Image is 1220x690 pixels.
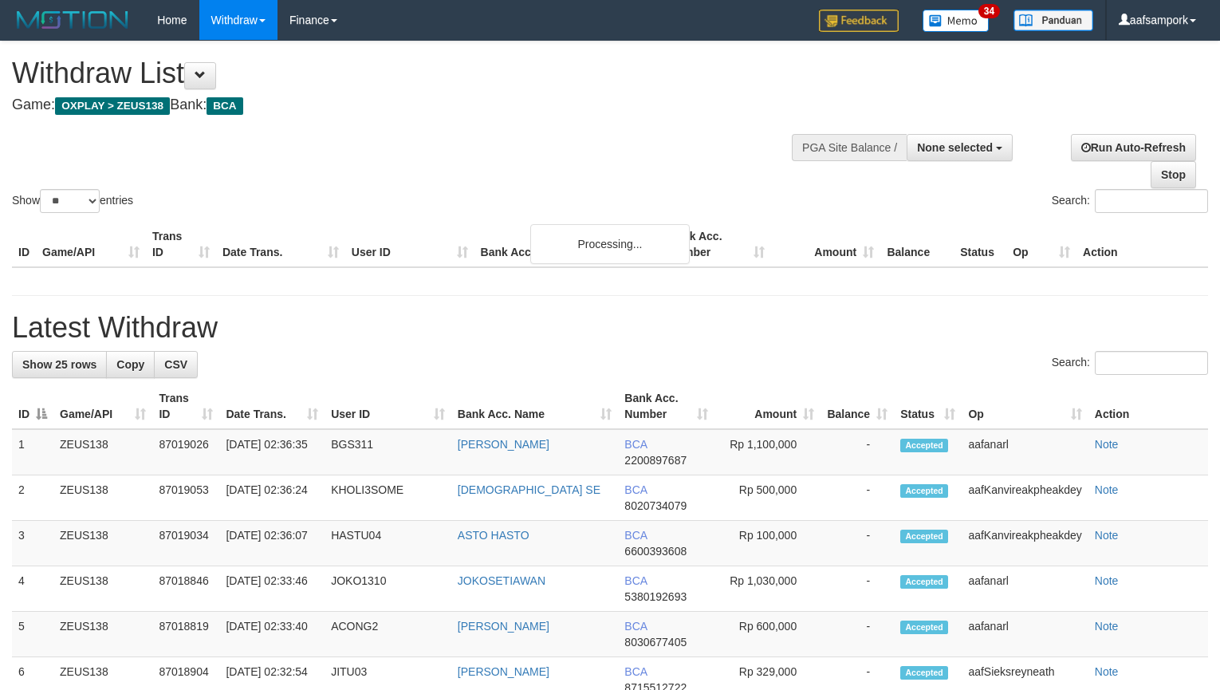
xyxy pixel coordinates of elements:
[880,222,954,267] th: Balance
[1095,529,1119,542] a: Note
[152,612,219,657] td: 87018819
[1095,483,1119,496] a: Note
[624,438,647,451] span: BCA
[771,222,880,267] th: Amount
[12,97,797,113] h4: Game: Bank:
[152,429,219,475] td: 87019026
[792,134,907,161] div: PGA Site Balance /
[1095,665,1119,678] a: Note
[152,384,219,429] th: Trans ID: activate to sort column ascending
[1071,134,1196,161] a: Run Auto-Refresh
[12,351,107,378] a: Show 25 rows
[207,97,242,115] span: BCA
[12,8,133,32] img: MOTION_logo.png
[1076,222,1208,267] th: Action
[451,384,619,429] th: Bank Acc. Name: activate to sort column ascending
[12,475,53,521] td: 2
[154,351,198,378] a: CSV
[40,189,100,213] select: Showentries
[12,312,1208,344] h1: Latest Withdraw
[116,358,144,371] span: Copy
[152,521,219,566] td: 87019034
[900,439,948,452] span: Accepted
[962,521,1088,566] td: aafKanvireakpheakdey
[962,384,1088,429] th: Op: activate to sort column ascending
[325,521,451,566] td: HASTU04
[1095,189,1208,213] input: Search:
[458,665,549,678] a: [PERSON_NAME]
[624,574,647,587] span: BCA
[900,621,948,634] span: Accepted
[219,521,325,566] td: [DATE] 02:36:07
[962,475,1088,521] td: aafKanvireakpheakdey
[325,612,451,657] td: ACONG2
[900,575,948,589] span: Accepted
[325,429,451,475] td: BGS311
[219,612,325,657] td: [DATE] 02:33:40
[219,384,325,429] th: Date Trans.: activate to sort column ascending
[12,429,53,475] td: 1
[1013,10,1093,31] img: panduan.png
[714,612,821,657] td: Rp 600,000
[618,384,714,429] th: Bank Acc. Number: activate to sort column ascending
[53,384,152,429] th: Game/API: activate to sort column ascending
[978,4,1000,18] span: 34
[12,222,36,267] th: ID
[1052,351,1208,375] label: Search:
[962,429,1088,475] td: aafanarl
[923,10,990,32] img: Button%20Memo.svg
[917,141,993,154] span: None selected
[1088,384,1208,429] th: Action
[1052,189,1208,213] label: Search:
[900,484,948,498] span: Accepted
[216,222,345,267] th: Date Trans.
[624,620,647,633] span: BCA
[1095,351,1208,375] input: Search:
[325,475,451,521] td: KHOLI3SOME
[821,521,894,566] td: -
[458,483,600,496] a: [DEMOGRAPHIC_DATA] SE
[53,566,152,612] td: ZEUS138
[624,636,687,649] span: Copy 8030677405 to clipboard
[219,566,325,612] td: [DATE] 02:33:46
[12,189,133,213] label: Show entries
[821,475,894,521] td: -
[624,454,687,467] span: Copy 2200897687 to clipboard
[819,10,899,32] img: Feedback.jpg
[821,612,894,657] td: -
[1006,222,1076,267] th: Op
[325,384,451,429] th: User ID: activate to sort column ascending
[53,429,152,475] td: ZEUS138
[1095,620,1119,633] a: Note
[624,665,647,678] span: BCA
[458,529,529,542] a: ASTO HASTO
[106,351,155,378] a: Copy
[907,134,1013,161] button: None selected
[714,566,821,612] td: Rp 1,030,000
[821,384,894,429] th: Balance: activate to sort column ascending
[821,429,894,475] td: -
[624,545,687,558] span: Copy 6600393608 to clipboard
[12,566,53,612] td: 4
[12,612,53,657] td: 5
[146,222,216,267] th: Trans ID
[962,566,1088,612] td: aafanarl
[1151,161,1196,188] a: Stop
[962,612,1088,657] td: aafanarl
[1095,438,1119,451] a: Note
[36,222,146,267] th: Game/API
[894,384,962,429] th: Status: activate to sort column ascending
[458,574,545,587] a: JOKOSETIAWAN
[900,666,948,680] span: Accepted
[821,566,894,612] td: -
[345,222,474,267] th: User ID
[714,475,821,521] td: Rp 500,000
[12,384,53,429] th: ID: activate to sort column descending
[458,438,549,451] a: [PERSON_NAME]
[219,429,325,475] td: [DATE] 02:36:35
[152,566,219,612] td: 87018846
[12,521,53,566] td: 3
[164,358,187,371] span: CSV
[55,97,170,115] span: OXPLAY > ZEUS138
[624,529,647,542] span: BCA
